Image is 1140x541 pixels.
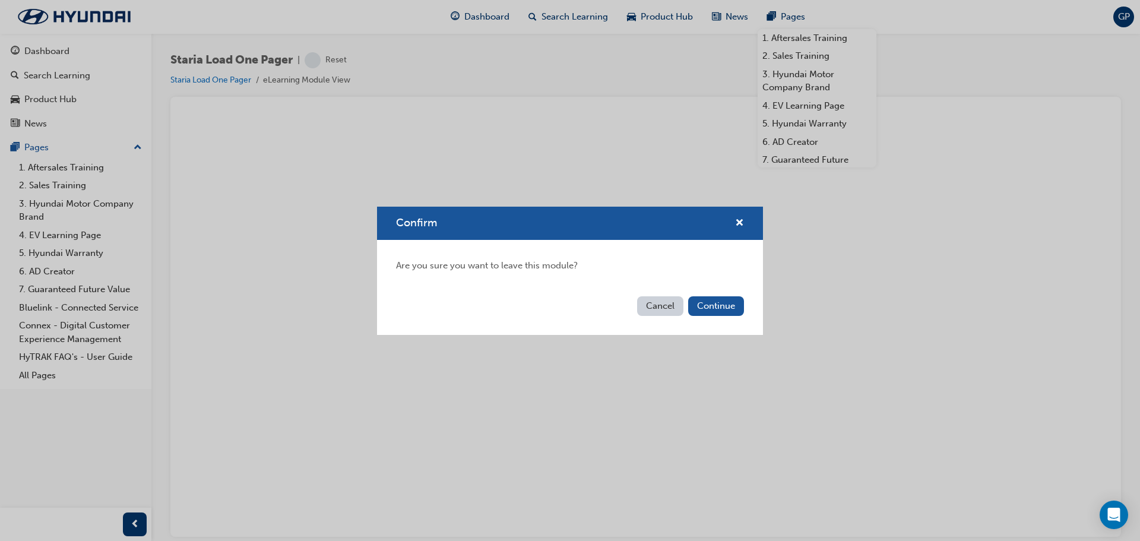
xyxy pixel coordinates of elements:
[637,296,683,316] button: Cancel
[396,216,437,229] span: Confirm
[377,207,763,335] div: Confirm
[735,216,744,231] button: cross-icon
[688,296,744,316] button: Continue
[377,240,763,292] div: Are you sure you want to leave this module?
[1100,501,1128,529] div: Open Intercom Messenger
[735,219,744,229] span: cross-icon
